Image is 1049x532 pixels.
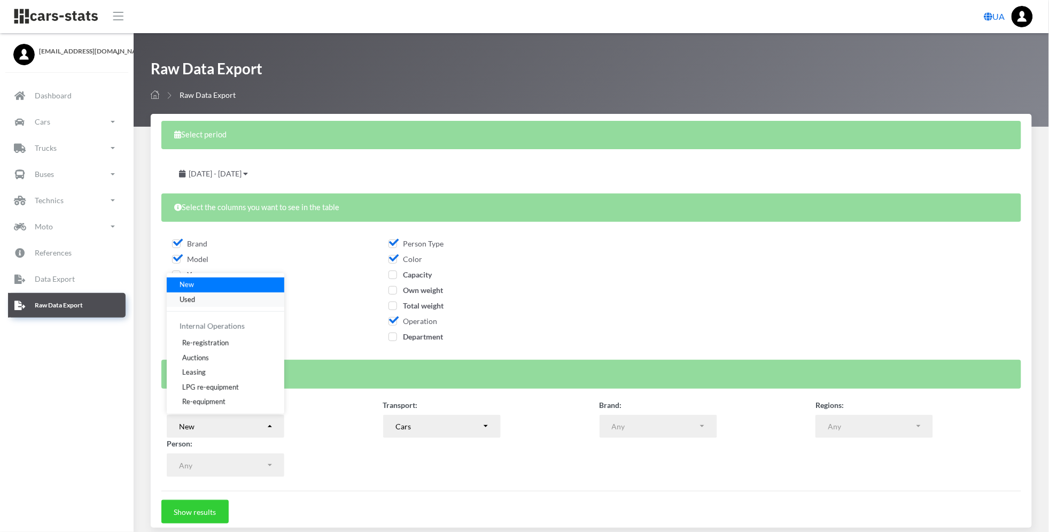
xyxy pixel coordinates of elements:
span: Person Type [388,239,444,248]
span: New [180,280,194,290]
a: Data Export [8,267,126,291]
button: Show results [161,500,229,523]
h1: Raw Data Export [151,59,262,84]
a: Technics [8,188,126,213]
a: UA [980,6,1009,27]
span: Internal Operations [180,321,245,330]
span: Color [388,255,423,264]
label: Regions: [815,399,844,411]
span: Model [172,255,208,264]
div: Select the filters [161,360,1021,388]
span: Re-equipment [182,397,226,407]
a: Trucks [8,136,126,160]
div: Any [179,460,266,471]
a: Moto [8,214,126,239]
label: Person: [167,438,192,449]
span: Auctions [182,352,209,363]
span: Total weight [388,301,444,310]
span: Brand [172,239,207,248]
div: Any [612,421,698,432]
img: ... [1012,6,1033,27]
span: [DATE] - [DATE] [189,169,242,178]
span: [EMAIL_ADDRESS][DOMAIN_NAME] [39,47,120,56]
span: Raw Data Export [180,90,236,99]
span: Own weight [388,286,444,295]
div: Select the columns you want to see in the table [161,194,1021,222]
p: Technics [35,194,64,207]
p: Trucks [35,141,57,155]
button: Cars [383,415,501,438]
span: Operation [388,317,438,326]
label: Brand: [600,399,622,411]
span: Capacity [388,270,432,279]
div: New [179,421,266,432]
p: Raw Data Export [35,299,83,311]
span: Year [172,270,202,279]
div: Cars [395,421,482,432]
div: Select period [161,121,1021,149]
span: Leasing [182,367,206,378]
span: Re-registration [182,338,229,349]
button: Any [815,415,933,438]
span: Department [388,332,444,341]
a: Raw Data Export [8,293,126,318]
a: References [8,241,126,265]
p: Moto [35,220,53,233]
a: Dashboard [8,83,126,108]
span: Used [180,294,195,305]
div: Any [828,421,915,432]
p: Buses [35,167,54,181]
a: [EMAIL_ADDRESS][DOMAIN_NAME] [13,44,120,56]
img: navbar brand [13,8,99,25]
button: Any [167,453,284,477]
p: Data Export [35,272,75,286]
a: Buses [8,162,126,187]
span: LPG re-equipment [182,382,239,392]
p: References [35,246,72,259]
label: Transport: [383,399,418,411]
p: Dashboard [35,89,72,102]
button: Any [600,415,717,438]
p: Cars [35,115,50,128]
button: New [167,415,284,438]
a: Cars [8,110,126,134]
